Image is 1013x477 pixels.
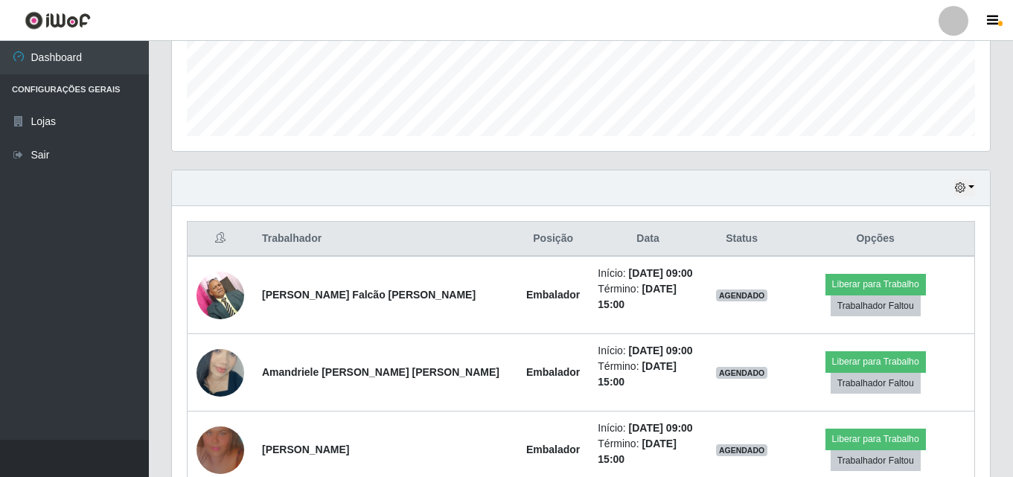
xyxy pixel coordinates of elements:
strong: [PERSON_NAME] [262,444,349,455]
img: 1751387088285.jpeg [196,330,244,415]
span: AGENDADO [716,367,768,379]
button: Trabalhador Faltou [831,450,921,471]
button: Liberar para Trabalho [825,429,926,449]
img: CoreUI Logo [25,11,91,30]
span: AGENDADO [716,444,768,456]
strong: Embalador [526,444,580,455]
th: Trabalhador [253,222,517,257]
th: Data [589,222,706,257]
time: [DATE] 09:00 [629,345,693,356]
li: Término: [598,281,697,313]
li: Término: [598,436,697,467]
button: Trabalhador Faltou [831,295,921,316]
strong: Amandriele [PERSON_NAME] [PERSON_NAME] [262,366,499,378]
strong: Embalador [526,366,580,378]
li: Início: [598,266,697,281]
li: Término: [598,359,697,390]
span: AGENDADO [716,289,768,301]
li: Início: [598,420,697,436]
button: Trabalhador Faltou [831,373,921,394]
th: Opções [776,222,974,257]
th: Posição [517,222,589,257]
strong: [PERSON_NAME] Falcão [PERSON_NAME] [262,289,476,301]
button: Liberar para Trabalho [825,274,926,295]
button: Liberar para Trabalho [825,351,926,372]
time: [DATE] 09:00 [629,267,693,279]
th: Status [707,222,777,257]
img: 1697117733428.jpeg [196,263,244,327]
li: Início: [598,343,697,359]
strong: Embalador [526,289,580,301]
time: [DATE] 09:00 [629,422,693,434]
